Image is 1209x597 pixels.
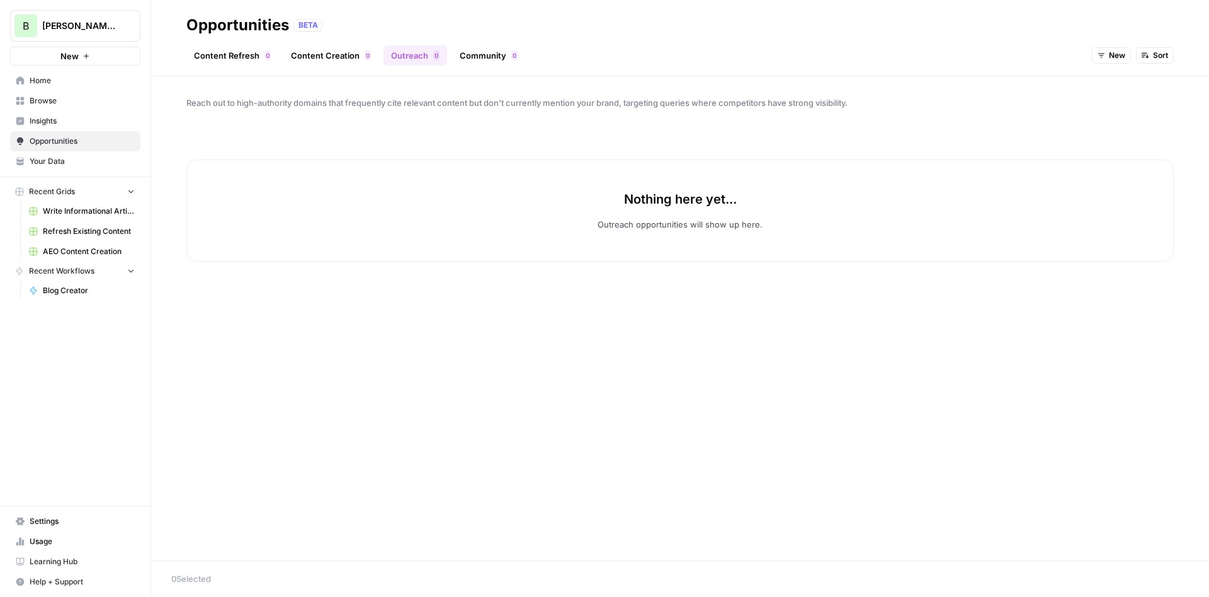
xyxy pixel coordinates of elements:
a: AEO Content Creation [23,241,140,262]
span: Refresh Existing Content [43,226,135,237]
span: New [1109,50,1125,61]
button: Workspace: Bennett Financials [10,10,140,42]
a: Your Data [10,151,140,171]
span: 0 [434,50,438,61]
span: New [60,50,79,62]
div: 0 [433,50,440,61]
div: 0 [264,50,271,61]
span: Sort [1153,50,1168,61]
a: Refresh Existing Content [23,221,140,241]
span: Usage [30,536,135,547]
a: Write Informational Article (1) [23,201,140,221]
div: 0 [511,50,518,61]
button: Recent Workflows [10,262,140,281]
a: Browse [10,91,140,111]
span: [PERSON_NAME] Financials [42,20,118,32]
span: B [23,18,29,33]
span: Recent Workflows [29,265,94,277]
a: Home [10,71,140,91]
p: Outreach opportunities will show up here. [598,218,763,231]
button: New [1092,47,1131,64]
a: Usage [10,531,140,552]
span: Reach out to high-authority domains that frequently cite relevant content but don't currently men... [186,96,1174,109]
span: Browse [30,95,135,107]
button: New [10,47,140,66]
a: Opportunities [10,131,140,151]
div: 0 [365,50,371,61]
a: Learning Hub [10,552,140,572]
div: 0 Selected [171,572,1189,585]
a: Content Refresh0 [186,45,278,66]
span: Write Informational Article (1) [43,206,135,217]
a: Content Creation0 [283,45,378,66]
a: Blog Creator [23,281,140,301]
span: Opportunities [30,136,135,147]
div: Opportunities [186,15,289,35]
a: Outreach0 [383,45,447,66]
a: Community0 [452,45,525,66]
button: Help + Support [10,572,140,592]
a: Settings [10,511,140,531]
a: Insights [10,111,140,131]
span: 0 [266,50,270,61]
div: BETA [294,19,322,32]
span: Help + Support [30,576,135,588]
span: Home [30,75,135,86]
span: 0 [366,50,370,61]
span: Settings [30,516,135,527]
span: Insights [30,115,135,127]
span: Your Data [30,156,135,167]
span: Recent Grids [29,186,75,197]
span: Blog Creator [43,285,135,296]
button: Recent Grids [10,182,140,201]
span: AEO Content Creation [43,246,135,257]
button: Sort [1136,47,1174,64]
span: 0 [513,50,516,61]
p: Nothing here yet... [624,190,737,208]
span: Learning Hub [30,556,135,567]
